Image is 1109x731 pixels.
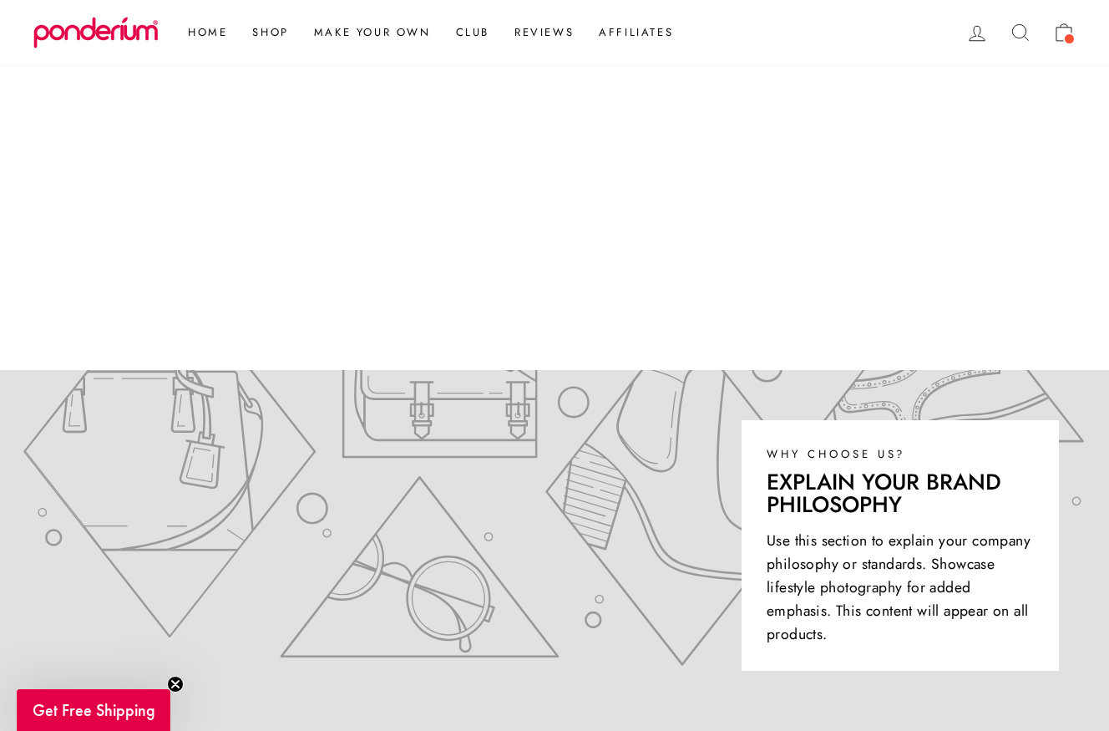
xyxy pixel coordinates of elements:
[167,676,184,693] button: Close teaser
[17,689,170,731] div: Get Free ShippingClose teaser
[767,471,1034,515] p: Explain your brand philosophy
[767,445,1034,463] p: Why choose us?
[502,18,586,48] a: Reviews
[33,17,159,48] img: Ponderium
[767,529,1034,647] p: Use this section to explain your company philosophy or standards. Showcase lifestyle photography ...
[175,18,240,48] a: Home
[240,18,301,48] a: Shop
[33,699,155,721] span: Get Free Shipping
[586,18,686,48] a: Affiliates
[301,18,443,48] a: Make Your Own
[167,18,686,48] ul: Primary
[443,18,502,48] a: Club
